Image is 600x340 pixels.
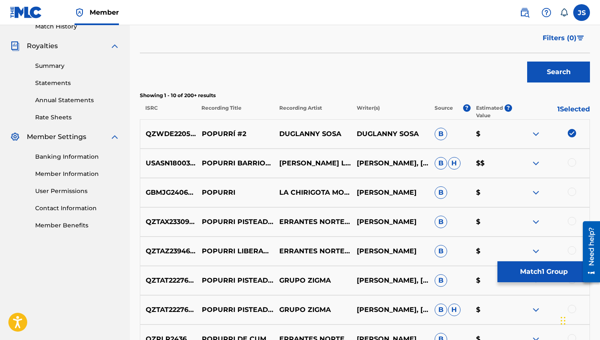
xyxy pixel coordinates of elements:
img: Member Settings [10,132,20,142]
p: [PERSON_NAME] [351,217,429,227]
a: User Permissions [35,187,120,196]
p: QZTAZ2394650 [140,246,196,256]
img: expand [531,188,541,198]
a: Member Information [35,170,120,178]
span: B [435,245,447,258]
p: Recording Title [196,104,274,119]
img: Royalties [10,41,20,51]
span: Member [90,8,119,17]
p: QZTAT2227607 [140,305,196,315]
div: User Menu [573,4,590,21]
p: Writer(s) [351,104,429,119]
img: expand [110,132,120,142]
a: Member Benefits [35,221,120,230]
span: B [435,128,447,140]
a: Banking Information [35,152,120,161]
p: $$ [471,158,512,168]
span: B [435,186,447,199]
p: GBMJG2406805 [140,188,196,198]
iframe: Resource Center [577,218,600,285]
p: $ [471,129,512,139]
div: Widget de chat [558,300,600,340]
span: B [435,274,447,287]
button: Match1 Group [497,261,590,282]
p: $ [471,246,512,256]
p: Showing 1 - 10 of 200+ results [140,92,590,99]
p: DUGLANNY SOSA [274,129,351,139]
p: $ [471,276,512,286]
p: ERRANTES NORTEÑO BANDA [274,217,351,227]
p: QZWDE2205978 [140,129,196,139]
img: Top Rightsholder [75,8,85,18]
p: POPURRI [196,188,274,198]
p: POPURRI PISTEADOR ZIGMA [196,305,274,315]
p: QZTAX2330972 [140,217,196,227]
p: Estimated Value [476,104,505,119]
p: $ [471,217,512,227]
div: Arrastrar [561,308,566,333]
img: search [520,8,530,18]
button: Search [527,62,590,82]
img: MLC Logo [10,6,42,18]
img: deselect [568,129,576,137]
a: Statements [35,79,120,88]
p: [PERSON_NAME] [351,188,429,198]
div: Help [538,4,555,21]
span: Member Settings [27,132,86,142]
span: ? [463,104,471,112]
span: Filters ( 0 ) [543,33,577,43]
a: Public Search [516,4,533,21]
img: expand [531,129,541,139]
img: help [541,8,551,18]
p: POPURRÍ #2 [196,129,274,139]
span: H [448,304,461,316]
iframe: Chat Widget [558,300,600,340]
p: [PERSON_NAME] LA TIKIS TIKIS [274,158,351,168]
p: [PERSON_NAME], [PERSON_NAME], [PERSON_NAME] [351,305,429,315]
p: ERRANTES NORTEÑO BANDA [274,246,351,256]
div: Notifications [560,8,568,17]
img: expand [531,158,541,168]
p: GRUPO ZIGMA [274,305,351,315]
span: B [435,304,447,316]
img: filter [577,36,584,41]
p: USASN1800314 [140,158,196,168]
p: Recording Artist [273,104,351,119]
span: ? [505,104,512,112]
button: Filters (0) [538,28,590,49]
a: Summary [35,62,120,70]
p: LA CHIRIGOTA MORONERA [274,188,351,198]
img: expand [531,217,541,227]
p: [PERSON_NAME], [PERSON_NAME], [PERSON_NAME] [351,276,429,286]
img: expand [110,41,120,51]
p: QZTAT2227607 [140,276,196,286]
p: [PERSON_NAME] [351,246,429,256]
p: [PERSON_NAME], [PERSON_NAME], [PERSON_NAME], [PERSON_NAME], [PERSON_NAME] [351,158,429,168]
p: 1 Selected [512,104,590,119]
span: B [435,216,447,228]
span: H [448,157,461,170]
p: POPURRI BARRIOMIX [196,158,274,168]
p: ISRC [140,104,196,119]
p: $ [471,305,512,315]
p: POPURRI PISTEADOR ZIGMA [196,276,274,286]
p: Source [435,104,453,119]
img: expand [531,246,541,256]
a: Rate Sheets [35,113,120,122]
a: Annual Statements [35,96,120,105]
p: POPURRI PISTEADOR (SESION LIVE) [196,217,274,227]
a: Match History [35,22,120,31]
p: $ [471,188,512,198]
p: DUGLANNY SOSA [351,129,429,139]
img: expand [531,305,541,315]
a: Contact Information [35,204,120,213]
p: POPURRI LIBERACIÓN (EN VIVO) [196,246,274,256]
p: GRUPO ZIGMA [274,276,351,286]
span: B [435,157,447,170]
span: Royalties [27,41,58,51]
